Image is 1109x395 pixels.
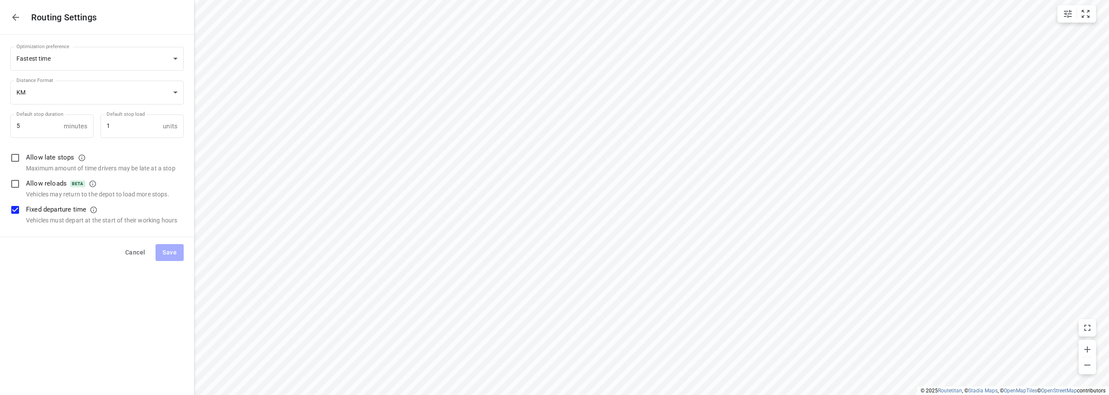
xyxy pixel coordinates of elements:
div: small contained button group [1057,5,1096,23]
p: Allow late stops [26,153,86,162]
div: KM [16,89,170,97]
a: Stadia Maps [968,388,998,394]
span: Cancel [125,247,145,258]
div: KM [10,81,184,104]
p: Fixed departure time [26,205,97,214]
a: OpenMapTiles [1004,388,1037,394]
span: BETA [70,180,85,187]
button: Map settings [1059,5,1077,23]
a: OpenStreetMap [1041,388,1077,394]
p: Vehicles may return to the depot to load more stops. [26,190,184,199]
p: Maximum amount of time drivers may be late at a stop [26,164,184,173]
button: Fit zoom [1077,5,1094,23]
p: Allow reloads [26,179,97,188]
a: Routetitan [938,388,962,394]
p: Vehicles must depart at the start of their working hours [26,216,177,225]
div: Fastest time [10,47,184,71]
p: minutes [64,121,88,131]
li: © 2025 , © , © © contributors [921,388,1106,394]
button: Cancel [118,244,152,261]
p: Routing Settings [31,11,187,24]
p: units [163,121,178,131]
